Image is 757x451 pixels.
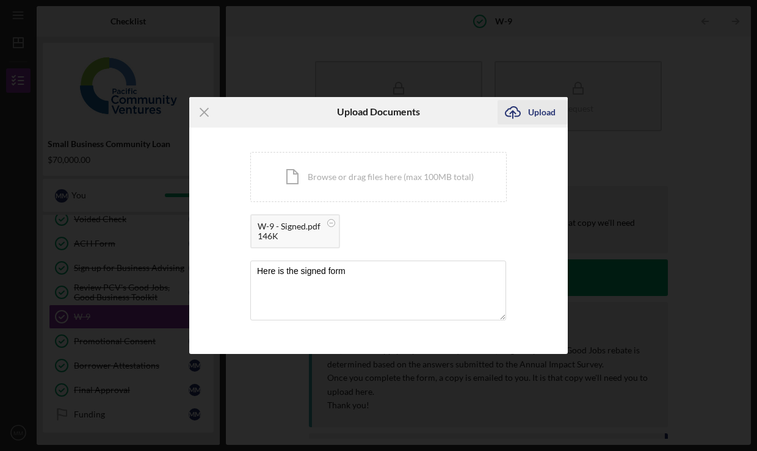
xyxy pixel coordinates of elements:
[337,106,420,117] h6: Upload Documents
[258,222,321,231] div: W-9 - Signed.pdf
[258,231,321,241] div: 146K
[498,100,568,124] button: Upload
[528,100,556,124] div: Upload
[250,261,506,320] textarea: Here is the signed form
